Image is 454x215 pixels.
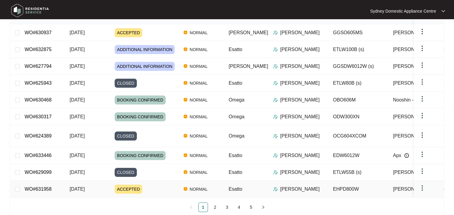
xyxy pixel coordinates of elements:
[258,202,268,212] li: Next Page
[328,181,388,198] td: EHPD800W
[187,96,210,104] span: NORMAL
[184,153,187,157] img: Vercel Logo
[229,47,242,52] span: Esatto
[25,133,52,138] a: WO#624389
[187,132,210,140] span: NORMAL
[328,75,388,92] td: ETLW80B (s)
[246,202,256,212] li: 5
[115,132,137,141] span: CLOSED
[70,133,85,138] span: [DATE]
[115,62,175,71] span: ADDITIONAL INFORMATION
[184,31,187,34] img: Vercel Logo
[280,46,320,53] p: [PERSON_NAME]
[280,63,320,70] p: [PERSON_NAME]
[393,113,438,120] span: [PERSON_NAME] ...
[273,64,278,69] img: Assigner Icon
[184,81,187,85] img: Vercel Logo
[25,114,52,119] a: WO#630317
[222,202,232,212] li: 3
[393,46,437,53] span: [PERSON_NAME]...
[70,186,85,192] span: [DATE]
[235,203,244,212] a: 4
[186,202,196,212] li: Previous Page
[370,8,436,14] p: Sydney Domestic Appliance Centre
[280,132,320,140] p: [PERSON_NAME]
[273,47,278,52] img: Assigner Icon
[25,97,52,102] a: WO#630468
[393,63,433,70] span: [PERSON_NAME]
[229,114,244,119] span: Omega
[223,203,232,212] a: 3
[280,29,320,36] p: [PERSON_NAME]
[229,64,268,69] span: [PERSON_NAME]
[184,170,187,174] img: Vercel Logo
[280,169,320,176] p: [PERSON_NAME]
[187,63,210,70] span: NORMAL
[419,168,426,175] img: dropdown arrow
[70,64,85,69] span: [DATE]
[187,186,210,193] span: NORMAL
[280,113,320,120] p: [PERSON_NAME]
[229,170,242,175] span: Esatto
[198,202,208,212] li: 1
[393,186,437,193] span: [PERSON_NAME]...
[229,186,242,192] span: Esatto
[229,153,242,158] span: Esatto
[273,187,278,192] img: Assigner Icon
[419,132,426,139] img: dropdown arrow
[115,95,166,104] span: BOOKING CONFIRMED
[328,125,388,147] td: OCG604XCOM
[187,169,210,176] span: NORMAL
[184,187,187,191] img: Vercel Logo
[115,45,175,54] span: ADDITIONAL INFORMATION
[328,108,388,125] td: ODW300XN
[393,169,433,176] span: [PERSON_NAME]
[199,203,208,212] a: 1
[115,168,137,177] span: CLOSED
[393,80,433,87] span: [PERSON_NAME]
[273,30,278,35] img: Assigner Icon
[273,114,278,119] img: Assigner Icon
[234,202,244,212] li: 4
[25,153,52,158] a: WO#633446
[25,80,52,86] a: WO#625943
[184,64,187,68] img: Vercel Logo
[280,186,320,193] p: [PERSON_NAME]
[419,112,426,119] img: dropdown arrow
[187,46,210,53] span: NORMAL
[229,97,244,102] span: Omega
[229,80,242,86] span: Esatto
[393,132,433,140] span: [PERSON_NAME]
[25,30,52,35] a: WO#630937
[115,185,142,194] span: ACCEPTED
[328,24,388,41] td: GGSO605MS
[280,96,320,104] p: [PERSON_NAME]
[441,10,445,13] img: dropdown arrow
[187,80,210,87] span: NORMAL
[115,28,142,37] span: ACCEPTED
[184,98,187,101] img: Vercel Logo
[280,152,320,159] p: [PERSON_NAME]
[328,147,388,164] td: EDW6012W
[273,170,278,175] img: Assigner Icon
[393,29,433,36] span: [PERSON_NAME]
[273,98,278,102] img: Assigner Icon
[273,81,278,86] img: Assigner Icon
[184,115,187,118] img: Vercel Logo
[419,62,426,69] img: dropdown arrow
[115,151,166,160] span: BOOKING CONFIRMED
[419,28,426,35] img: dropdown arrow
[261,205,265,209] span: right
[187,29,210,36] span: NORMAL
[419,95,426,102] img: dropdown arrow
[186,202,196,212] button: left
[247,203,256,212] a: 5
[229,30,268,35] span: [PERSON_NAME]
[70,47,85,52] span: [DATE]
[25,170,52,175] a: WO#629099
[328,41,388,58] td: ETLW100B (s)
[393,152,401,159] span: Apx
[273,134,278,138] img: Assigner Icon
[70,114,85,119] span: [DATE]
[187,113,210,120] span: NORMAL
